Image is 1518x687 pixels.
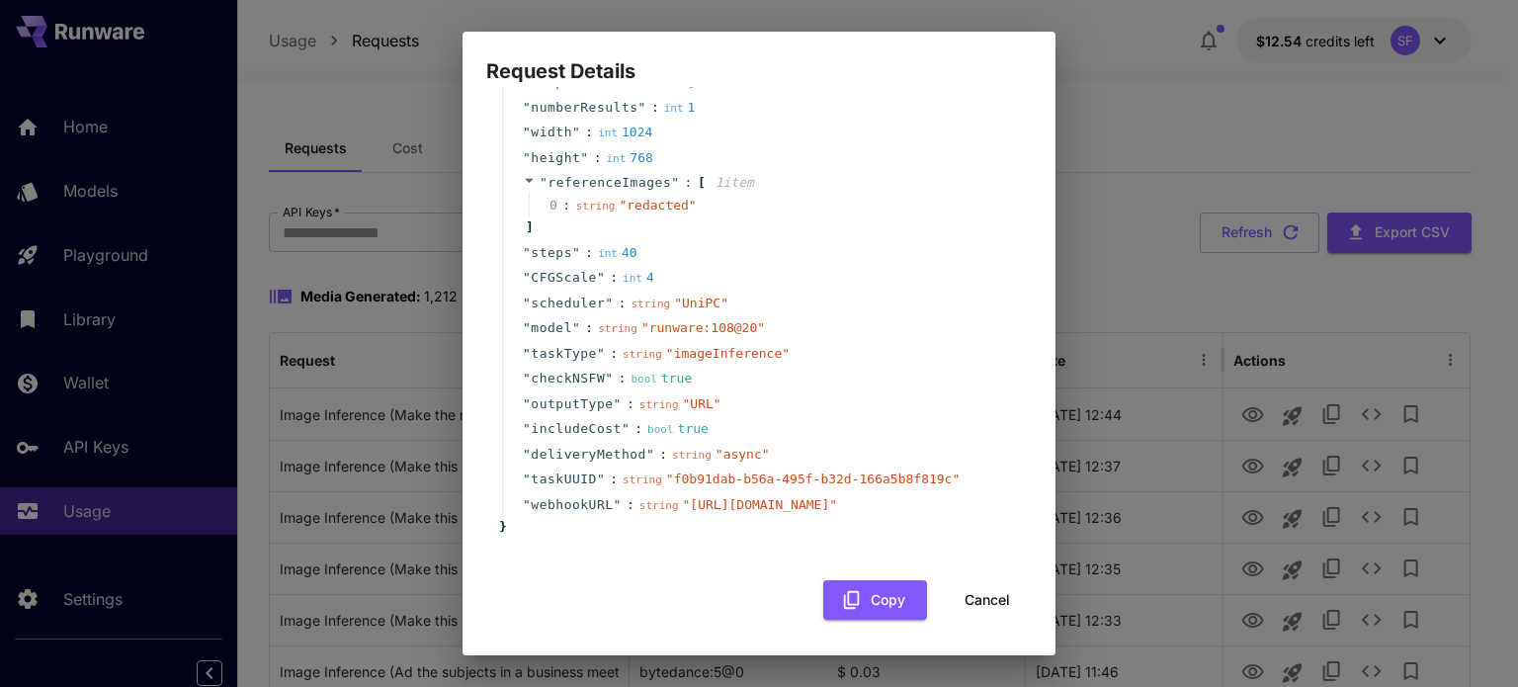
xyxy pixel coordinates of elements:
span: " [638,100,646,115]
span: string [623,473,662,486]
span: : [627,394,634,414]
span: " [523,270,531,285]
span: " imageInference " [666,346,790,361]
span: " [523,245,531,260]
span: checkNSFW [531,369,605,388]
span: referenceImages [548,175,671,190]
span: " UniPC " [674,296,728,310]
span: includeCost [531,419,622,439]
span: int [623,272,642,285]
span: deliveryMethod [531,445,646,465]
span: " [597,346,605,361]
span: : [594,148,602,168]
span: : [627,495,634,515]
span: string [631,298,670,310]
span: CFGScale [531,268,597,288]
span: " [622,421,630,436]
span: int [598,127,618,139]
span: 1 item [716,175,754,190]
div: 40 [598,243,637,263]
span: int [606,152,626,165]
span: int [598,247,618,260]
span: : [585,318,593,338]
span: " [523,100,531,115]
span: " [597,270,605,285]
span: " [URL][DOMAIN_NAME] " [683,497,838,512]
span: taskType [531,344,597,364]
span: 0 [549,196,576,215]
span: ] [523,217,534,237]
span: bool [647,423,674,436]
span: : [659,445,667,465]
span: " [572,320,580,335]
div: true [631,369,692,388]
span: height [531,148,580,168]
div: 1024 [598,123,652,142]
div: : [562,196,570,215]
div: 1 [664,98,696,118]
span: } [496,517,507,537]
span: " [671,175,679,190]
span: " [523,125,531,139]
span: bool [631,373,657,386]
span: taskUUID [531,470,597,489]
span: " [614,497,622,512]
span: string [639,499,679,512]
span: " redacted " [619,198,696,213]
span: : [585,243,593,263]
span: string [623,348,662,361]
span: " async " [716,447,770,462]
span: : [634,419,642,439]
span: " [523,497,531,512]
button: Copy [823,580,927,621]
span: string [672,449,712,462]
span: " [523,421,531,436]
span: : [610,470,618,489]
div: true [647,419,709,439]
span: outputType [531,394,613,414]
span: : [585,123,593,142]
span: " [572,125,580,139]
span: " [614,396,622,411]
span: model [531,318,572,338]
div: 4 [623,268,654,288]
span: string [576,200,616,213]
button: Cancel [943,580,1032,621]
div: 768 [606,148,652,168]
span: [ [698,173,706,193]
span: : [610,268,618,288]
span: steps [531,243,572,263]
span: : [619,369,627,388]
span: : [685,173,693,193]
span: " runware:108@20 " [641,320,765,335]
span: " [523,371,531,386]
span: string [598,322,637,335]
span: " [540,175,548,190]
span: " [580,150,588,165]
span: webhookURL [531,495,613,515]
span: " [572,245,580,260]
span: " URL " [683,396,721,411]
span: " [523,150,531,165]
span: : [610,344,618,364]
span: " [605,296,613,310]
span: scheduler [531,294,605,313]
span: width [531,123,572,142]
span: " [646,447,654,462]
span: " [523,447,531,462]
span: : [651,98,659,118]
span: " [597,472,605,486]
span: " [523,346,531,361]
span: " f0b91dab-b56a-495f-b32d-166a5b8f819c " [666,472,960,486]
span: " [523,396,531,411]
span: " [523,296,531,310]
span: int [664,102,684,115]
span: numberResults [531,98,637,118]
span: " [523,320,531,335]
h2: Request Details [463,32,1055,87]
span: string [639,398,679,411]
span: " [605,371,613,386]
span: " [523,472,531,486]
span: : [619,294,627,313]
